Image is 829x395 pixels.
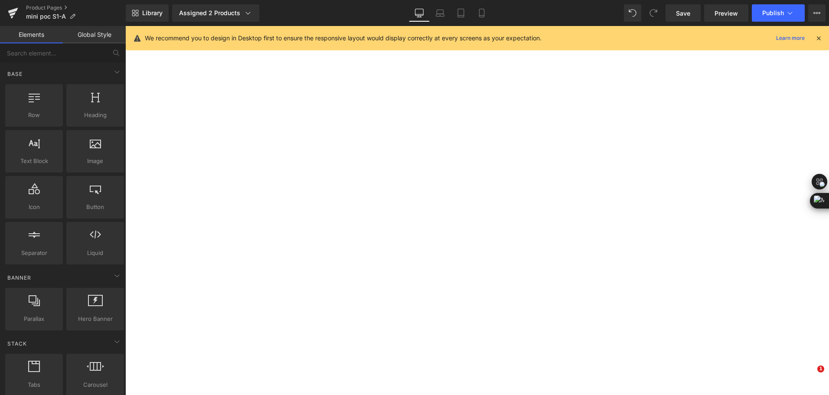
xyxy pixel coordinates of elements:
a: New Library [126,4,169,22]
span: Button [69,202,121,212]
span: Image [69,157,121,166]
span: Heading [69,111,121,120]
span: Banner [7,274,32,282]
span: Carousel [69,380,121,389]
a: Learn more [773,33,808,43]
span: Liquid [69,248,121,258]
iframe: To enrich screen reader interactions, please activate Accessibility in Grammarly extension settings [125,26,829,395]
span: Separator [8,248,60,258]
a: Desktop [409,4,430,22]
a: Product Pages [26,4,126,11]
div: Assigned 2 Products [179,9,252,17]
button: Undo [624,4,641,22]
span: Hero Banner [69,314,121,323]
span: Save [676,9,690,18]
span: Publish [762,10,784,16]
span: Text Block [8,157,60,166]
span: Tabs [8,380,60,389]
button: Redo [645,4,662,22]
span: 1 [817,366,824,372]
span: Stack [7,340,28,348]
span: Preview [715,9,738,18]
span: mini poc S1-A [26,13,66,20]
span: Base [7,70,23,78]
p: We recommend you to design in Desktop first to ensure the responsive layout would display correct... [145,33,542,43]
span: Parallax [8,314,60,323]
a: Laptop [430,4,450,22]
span: Library [142,9,163,17]
iframe: Intercom live chat [800,366,820,386]
a: Global Style [63,26,126,43]
button: Publish [752,4,805,22]
a: Mobile [471,4,492,22]
span: Icon [8,202,60,212]
button: More [808,4,826,22]
span: Row [8,111,60,120]
a: Tablet [450,4,471,22]
a: Preview [704,4,748,22]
